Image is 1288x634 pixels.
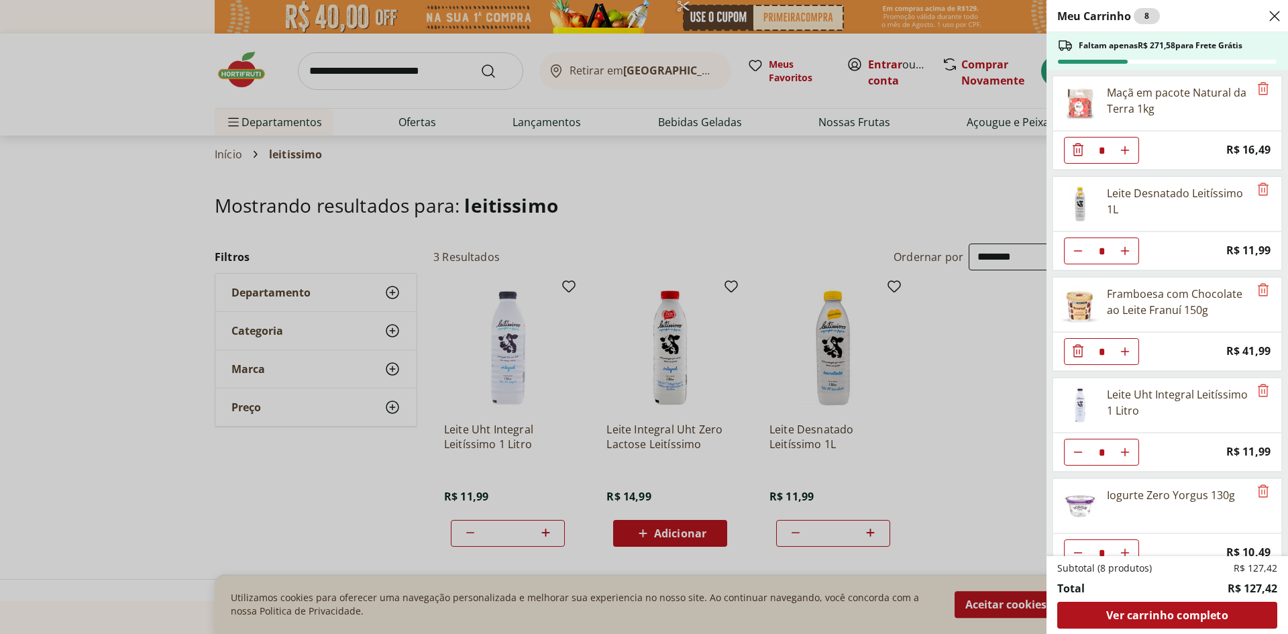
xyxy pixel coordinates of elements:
button: Remove [1255,182,1271,198]
button: Remove [1255,383,1271,399]
input: Quantidade Atual [1091,138,1112,163]
span: R$ 16,49 [1226,141,1271,159]
span: Subtotal (8 produtos) [1057,562,1152,575]
span: R$ 127,42 [1234,562,1277,575]
h2: Meu Carrinho [1057,8,1160,24]
span: R$ 127,42 [1228,580,1277,596]
span: Total [1057,580,1085,596]
img: Maçã em pacote Natural da Terra 1kg [1061,85,1099,122]
img: Principal [1061,286,1099,323]
div: Iogurte Zero Yorgus 130g [1107,487,1235,503]
div: 8 [1134,8,1160,24]
input: Quantidade Atual [1091,238,1112,264]
span: R$ 11,99 [1226,242,1271,260]
button: Remove [1255,282,1271,299]
img: Principal [1061,185,1099,223]
button: Remove [1255,81,1271,97]
span: Ver carrinho completo [1106,610,1228,621]
div: Framboesa com Chocolate ao Leite Franuí 150g [1107,286,1249,318]
button: Diminuir Quantidade [1065,539,1091,566]
input: Quantidade Atual [1091,540,1112,566]
span: Faltam apenas R$ 271,58 para Frete Grátis [1079,40,1242,51]
button: Diminuir Quantidade [1065,137,1091,164]
button: Aumentar Quantidade [1112,539,1138,566]
input: Quantidade Atual [1091,339,1112,364]
span: R$ 11,99 [1226,443,1271,461]
div: Leite Uht Integral Leitíssimo 1 Litro [1107,386,1249,419]
img: Iogurte Zero Yorgus 130g [1061,487,1099,525]
button: Diminuir Quantidade [1065,439,1091,466]
div: Maçã em pacote Natural da Terra 1kg [1107,85,1249,117]
button: Diminuir Quantidade [1065,237,1091,264]
div: Leite Desnatado Leitíssimo 1L [1107,185,1249,217]
button: Aumentar Quantidade [1112,439,1138,466]
input: Quantidade Atual [1091,439,1112,465]
button: Aumentar Quantidade [1112,137,1138,164]
button: Aumentar Quantidade [1112,338,1138,365]
a: Ver carrinho completo [1057,602,1277,629]
span: R$ 41,99 [1226,342,1271,360]
span: R$ 10,49 [1226,543,1271,562]
button: Aumentar Quantidade [1112,237,1138,264]
button: Diminuir Quantidade [1065,338,1091,365]
button: Remove [1255,484,1271,500]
